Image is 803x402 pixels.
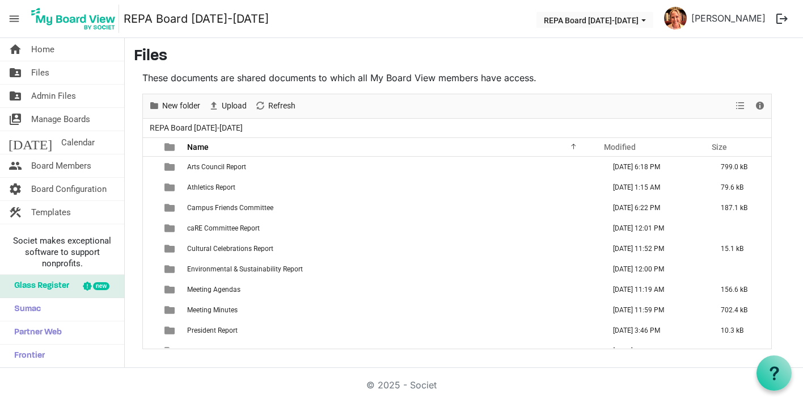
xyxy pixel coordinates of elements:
td: is template cell column header type [158,259,184,279]
td: checkbox [143,341,158,361]
td: is template cell column header type [158,198,184,218]
td: August 23, 2025 1:15 AM column header Modified [601,177,709,198]
span: REPA Board [DATE]-[DATE] [147,121,245,135]
td: Meeting Agendas is template cell column header Name [184,279,601,300]
td: Athletics Report is template cell column header Name [184,177,601,198]
td: Campus Friends Committee is template cell column header Name [184,198,601,218]
td: 10.3 kB is template cell column header Size [709,320,771,341]
span: construction [9,201,22,224]
td: September 18, 2025 11:59 PM column header Modified [601,300,709,320]
span: menu [3,8,25,30]
td: checkbox [143,259,158,279]
a: [PERSON_NAME] [687,7,770,30]
span: Size [712,143,727,152]
div: View [731,94,750,118]
span: Name [187,143,209,152]
td: is template cell column header type [158,218,184,238]
span: folder_shared [9,85,22,107]
td: President Report is template cell column header Name [184,320,601,341]
td: is template cell column header type [158,320,184,341]
span: Calendar [61,131,95,154]
td: is template cell column header type [158,300,184,320]
span: Meeting Agendas [187,286,240,294]
td: is template cell column header type [158,279,184,300]
span: Frontier [9,345,45,367]
td: 156.6 kB is template cell column header Size [709,279,771,300]
span: Board Members [31,154,91,177]
span: Glass Register [9,275,69,298]
td: Meeting Minutes is template cell column header Name [184,300,601,320]
button: New folder [147,99,202,113]
span: Home [31,38,54,61]
a: © 2025 - Societ [366,379,437,391]
td: August 25, 2025 11:19 AM column header Modified [601,279,709,300]
td: 15.1 kB is template cell column header Size [709,238,771,259]
span: Sumac [9,298,41,321]
div: Upload [204,94,251,118]
span: Cultural Celebrations Report [187,245,273,253]
button: logout [770,7,794,31]
td: 799.0 kB is template cell column header Size [709,157,771,177]
span: President Report [187,326,238,334]
span: Meeting Minutes [187,306,238,314]
td: August 15, 2025 12:02 PM column header Modified [601,341,709,361]
div: new [93,282,109,290]
span: people [9,154,22,177]
td: is template cell column header type [158,177,184,198]
div: New folder [145,94,204,118]
td: 702.4 kB is template cell column header Size [709,300,771,320]
span: folder_shared [9,61,22,84]
span: caRE Committee Report [187,224,260,232]
td: August 15, 2025 12:00 PM column header Modified [601,259,709,279]
button: Refresh [253,99,298,113]
td: is template cell column header Size [709,259,771,279]
td: Cultural Celebrations Report is template cell column header Name [184,238,601,259]
img: UNj9KiHyfkoSamJPp3Knb9UeywaGMnBEaA0hv17Pn_pk1u2kssRu4EPvB5Mn4Vby2U5iJV8WGKy39i2DKeFrJw_thumb.png [664,7,687,30]
span: Templates [31,201,71,224]
td: checkbox [143,177,158,198]
span: Societ makes exceptional software to support nonprofits. [5,235,119,269]
h3: Files [134,47,794,66]
div: Refresh [251,94,299,118]
td: Environmental & Sustainability Report is template cell column header Name [184,259,601,279]
span: [DATE] [9,131,52,154]
span: New folder [161,99,201,113]
td: August 15, 2025 12:01 PM column header Modified [601,218,709,238]
span: Refresh [267,99,297,113]
td: August 23, 2025 11:52 PM column header Modified [601,238,709,259]
div: Details [750,94,770,118]
a: My Board View Logo [28,5,124,33]
a: REPA Board [DATE]-[DATE] [124,7,269,30]
td: is template cell column header type [158,157,184,177]
span: Environmental & Sustainability Report [187,265,303,273]
td: checkbox [143,198,158,218]
td: checkbox [143,157,158,177]
span: Athletics Report [187,183,235,191]
span: Modified [604,143,636,152]
td: Arts Council Report is template cell column header Name [184,157,601,177]
button: Details [753,99,768,113]
span: Manage Boards [31,108,90,131]
td: August 25, 2025 6:22 PM column header Modified [601,198,709,218]
td: checkbox [143,300,158,320]
p: These documents are shared documents to which all My Board View members have access. [142,71,772,85]
img: My Board View Logo [28,5,119,33]
button: REPA Board 2025-2026 dropdownbutton [536,12,653,28]
span: Upload [221,99,248,113]
span: Files [31,61,49,84]
td: is template cell column header Size [709,341,771,361]
button: View dropdownbutton [733,99,747,113]
span: Arts Council Report [187,163,246,171]
td: 187.1 kB is template cell column header Size [709,198,771,218]
td: 79.6 kB is template cell column header Size [709,177,771,198]
span: settings [9,178,22,200]
td: August 20, 2025 3:46 PM column header Modified [601,320,709,341]
td: is template cell column header type [158,341,184,361]
td: is template cell column header Size [709,218,771,238]
td: caRE Committee Report is template cell column header Name [184,218,601,238]
td: REpals Report is template cell column header Name [184,341,601,361]
td: checkbox [143,279,158,300]
span: home [9,38,22,61]
td: checkbox [143,218,158,238]
span: REpals Report [187,347,230,355]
